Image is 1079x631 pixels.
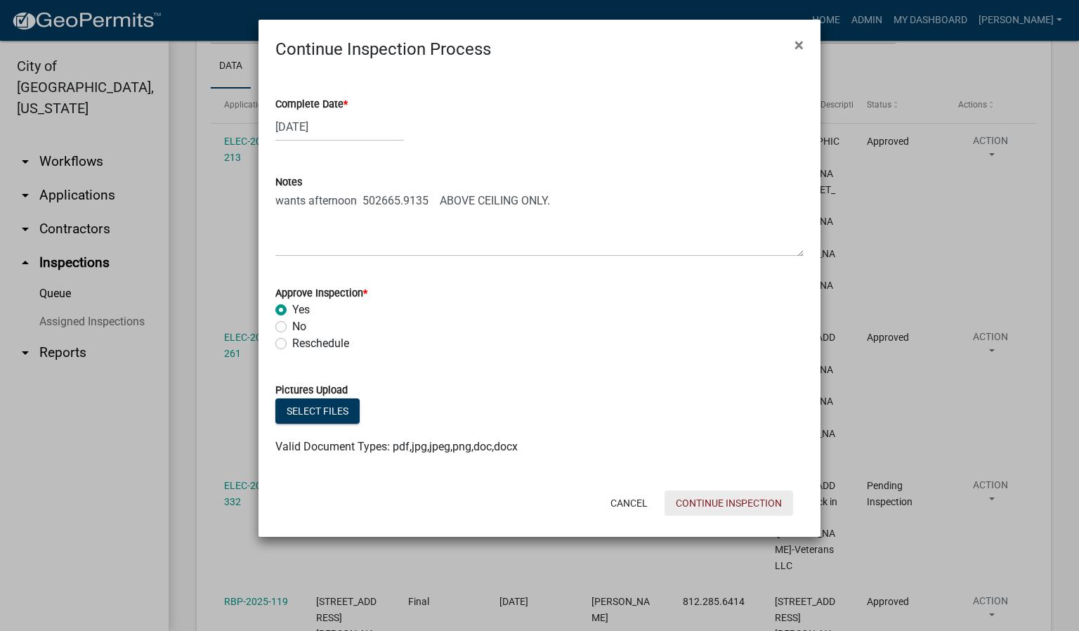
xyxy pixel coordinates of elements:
[275,112,404,141] input: mm/dd/yyyy
[783,25,815,65] button: Close
[665,490,793,516] button: Continue Inspection
[292,301,310,318] label: Yes
[599,490,659,516] button: Cancel
[292,318,306,335] label: No
[275,289,367,299] label: Approve Inspection
[275,37,491,62] h4: Continue Inspection Process
[275,386,348,396] label: Pictures Upload
[275,398,360,424] button: Select files
[292,335,349,352] label: Reschedule
[794,35,804,55] span: ×
[275,178,302,188] label: Notes
[275,100,348,110] label: Complete Date
[275,440,518,453] span: Valid Document Types: pdf,jpg,jpeg,png,doc,docx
